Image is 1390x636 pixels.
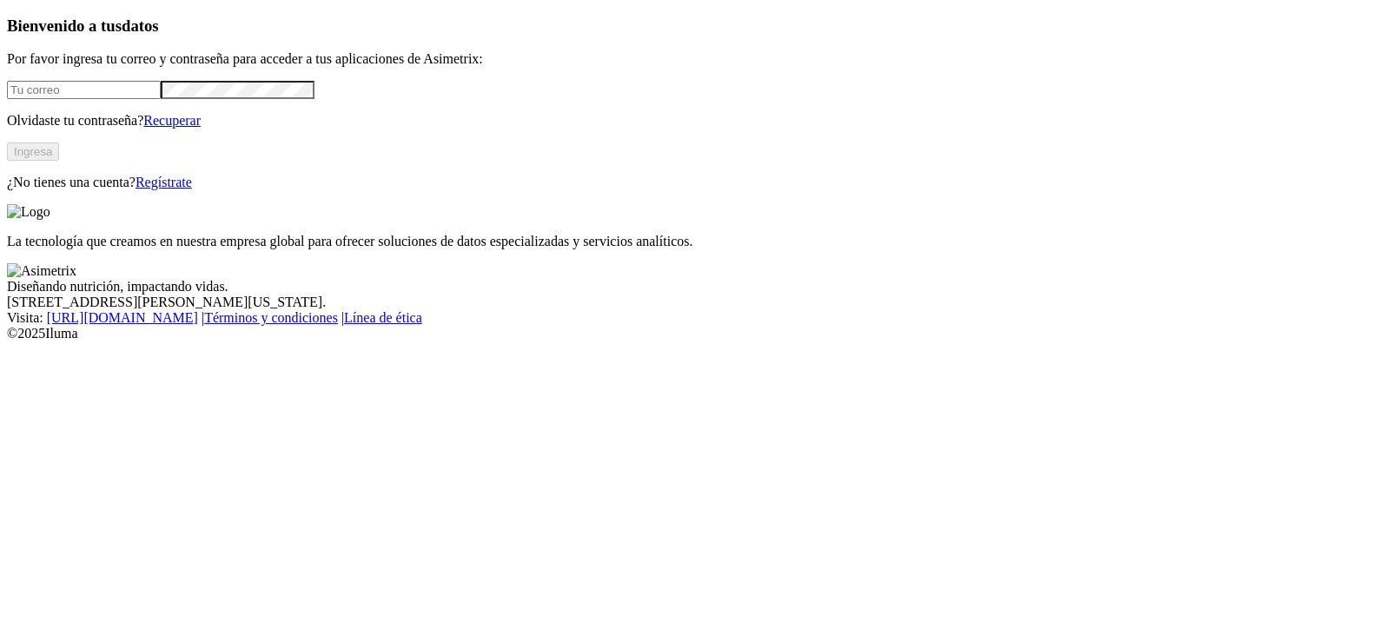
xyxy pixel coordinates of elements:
img: Asimetrix [7,263,76,279]
div: Diseñando nutrición, impactando vidas. [7,279,1383,295]
h3: Bienvenido a tus [7,17,1383,36]
a: [URL][DOMAIN_NAME] [47,310,198,325]
button: Ingresa [7,142,59,161]
input: Tu correo [7,81,161,99]
a: Recuperar [143,113,201,128]
p: Olvidaste tu contraseña? [7,113,1383,129]
img: Logo [7,204,50,220]
span: datos [122,17,159,35]
p: ¿No tienes una cuenta? [7,175,1383,190]
div: © 2025 Iluma [7,326,1383,341]
div: [STREET_ADDRESS][PERSON_NAME][US_STATE]. [7,295,1383,310]
p: La tecnología que creamos en nuestra empresa global para ofrecer soluciones de datos especializad... [7,234,1383,249]
a: Términos y condiciones [204,310,338,325]
a: Línea de ética [344,310,422,325]
div: Visita : | | [7,310,1383,326]
a: Regístrate [136,175,192,189]
p: Por favor ingresa tu correo y contraseña para acceder a tus aplicaciones de Asimetrix: [7,51,1383,67]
